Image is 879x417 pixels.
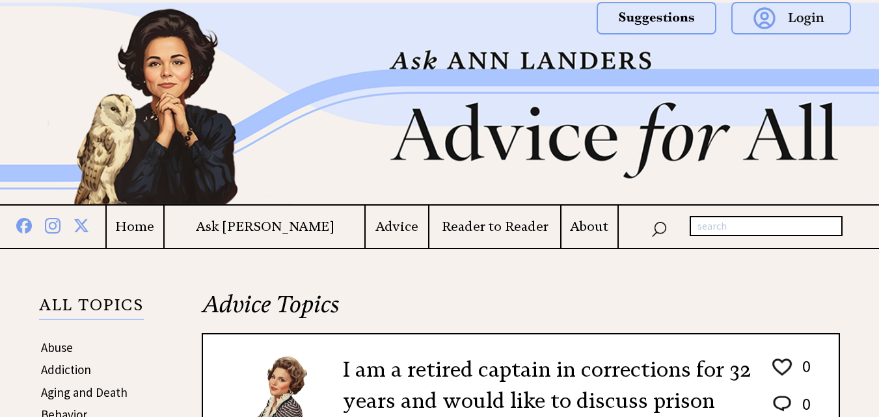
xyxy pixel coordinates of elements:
img: search_nav.png [651,219,667,237]
a: Advice [366,219,428,235]
img: login.png [731,2,851,34]
a: About [561,219,617,235]
a: Home [107,219,164,235]
a: Addiction [41,362,91,377]
img: message_round%202.png [770,394,794,414]
a: Abuse [41,340,73,355]
input: search [690,216,843,237]
img: heart_outline%201.png [770,356,794,379]
a: Reader to Reader [429,219,560,235]
h2: Advice Topics [202,289,840,333]
a: Ask [PERSON_NAME] [165,219,364,235]
img: facebook%20blue.png [16,215,32,234]
td: 0 [796,355,811,392]
img: x%20blue.png [74,215,89,233]
a: Aging and Death [41,384,128,400]
p: ALL TOPICS [39,298,144,320]
img: instagram%20blue.png [45,215,61,234]
img: suggestions.png [597,2,716,34]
